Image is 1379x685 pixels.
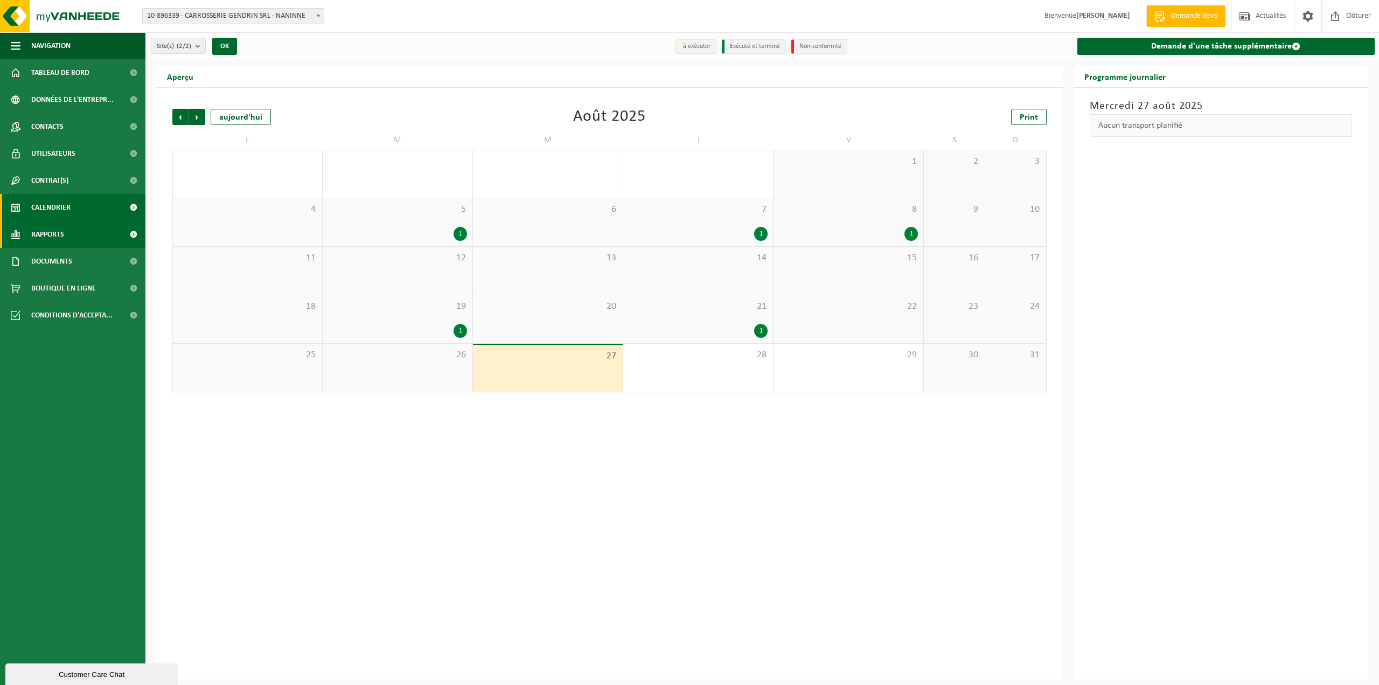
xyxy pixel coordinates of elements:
[31,194,71,221] span: Calendrier
[328,301,467,313] span: 19
[779,301,918,313] span: 22
[1011,109,1047,125] a: Print
[985,130,1047,150] td: D
[675,39,716,54] li: à exécuter
[157,38,191,54] span: Site(s)
[573,109,646,125] div: Août 2025
[722,39,786,54] li: Exécuté et terminé
[178,204,317,216] span: 4
[143,9,324,24] span: 10-896339 - CARROSSERIE GENDRIN SRL - NANINNE
[172,109,189,125] span: Précédent
[904,227,918,241] div: 1
[31,86,114,113] span: Données de l'entrepr...
[754,227,768,241] div: 1
[31,167,68,194] span: Contrat(s)
[629,204,768,216] span: 7
[478,301,617,313] span: 20
[31,59,89,86] span: Tableau de bord
[1090,114,1353,137] div: Aucun transport planifié
[623,130,774,150] td: J
[31,221,64,248] span: Rapports
[178,252,317,264] span: 11
[178,301,317,313] span: 18
[991,156,1041,168] span: 3
[211,109,271,125] div: aujourd'hui
[31,32,71,59] span: Navigation
[323,130,473,150] td: M
[1020,113,1038,122] span: Print
[1146,5,1225,27] a: Demande devis
[189,109,205,125] span: Suivant
[929,349,979,361] span: 30
[629,301,768,313] span: 21
[177,43,191,50] count: (2/2)
[791,39,847,54] li: Non-conformité
[156,66,204,87] h2: Aperçu
[754,324,768,338] div: 1
[629,252,768,264] span: 14
[31,302,113,329] span: Conditions d'accepta...
[478,252,617,264] span: 13
[779,156,918,168] span: 1
[1090,98,1353,114] h3: Mercredi 27 août 2025
[929,252,979,264] span: 16
[929,204,979,216] span: 9
[454,227,467,241] div: 1
[212,38,237,55] button: OK
[31,113,64,140] span: Contacts
[31,248,72,275] span: Documents
[629,349,768,361] span: 28
[151,38,206,54] button: Site(s)(2/2)
[31,275,96,302] span: Boutique en ligne
[929,301,979,313] span: 23
[774,130,924,150] td: V
[1168,11,1220,22] span: Demande devis
[31,140,75,167] span: Utilisateurs
[991,349,1041,361] span: 31
[142,8,324,24] span: 10-896339 - CARROSSERIE GENDRIN SRL - NANINNE
[991,301,1041,313] span: 24
[929,156,979,168] span: 2
[1077,38,1375,55] a: Demande d'une tâche supplémentaire
[779,204,918,216] span: 8
[1076,12,1130,20] strong: [PERSON_NAME]
[172,130,323,150] td: L
[454,324,467,338] div: 1
[478,350,617,362] span: 27
[1074,66,1176,87] h2: Programme journalier
[924,130,985,150] td: S
[478,204,617,216] span: 6
[991,204,1041,216] span: 10
[473,130,623,150] td: M
[328,252,467,264] span: 12
[779,252,918,264] span: 15
[178,349,317,361] span: 25
[328,349,467,361] span: 26
[328,204,467,216] span: 5
[991,252,1041,264] span: 17
[5,661,180,685] iframe: chat widget
[779,349,918,361] span: 29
